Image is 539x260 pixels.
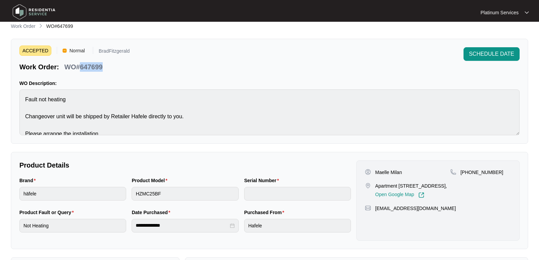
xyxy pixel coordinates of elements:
[19,160,351,170] p: Product Details
[375,205,456,212] p: [EMAIL_ADDRESS][DOMAIN_NAME]
[11,23,35,30] p: Work Order
[99,49,130,56] p: BradFitzgerald
[19,62,59,72] p: Work Order:
[19,209,77,216] label: Product Fault or Query
[375,192,424,198] a: Open Google Map
[481,9,519,16] p: Platinum Services
[67,46,87,56] span: Normal
[19,187,126,201] input: Brand
[19,89,520,135] textarea: Fault not heating Changeover unit will be shipped by Retailer Hafele directly to you. Please arra...
[19,46,51,56] span: ACCEPTED
[132,187,238,201] input: Product Model
[469,50,514,58] span: SCHEDULE DATE
[10,2,58,22] img: residentia service logo
[64,62,102,72] p: WO#647699
[19,177,38,184] label: Brand
[450,169,456,175] img: map-pin
[19,219,126,232] input: Product Fault or Query
[136,222,228,229] input: Date Purchased
[19,80,520,87] p: WO Description:
[10,23,37,30] a: Work Order
[244,219,351,232] input: Purchased From
[46,23,73,29] span: WO#647699
[38,23,44,29] img: chevron-right
[464,47,520,61] button: SCHEDULE DATE
[375,183,447,189] p: Apartment [STREET_ADDRESS],
[244,209,287,216] label: Purchased From
[63,49,67,53] img: Vercel Logo
[418,192,424,198] img: Link-External
[375,169,402,176] p: Maelle Milan
[365,205,371,211] img: map-pin
[525,11,529,14] img: dropdown arrow
[244,187,351,201] input: Serial Number
[365,183,371,189] img: map-pin
[244,177,282,184] label: Serial Number
[132,209,173,216] label: Date Purchased
[132,177,170,184] label: Product Model
[365,169,371,175] img: user-pin
[460,169,503,176] p: [PHONE_NUMBER]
